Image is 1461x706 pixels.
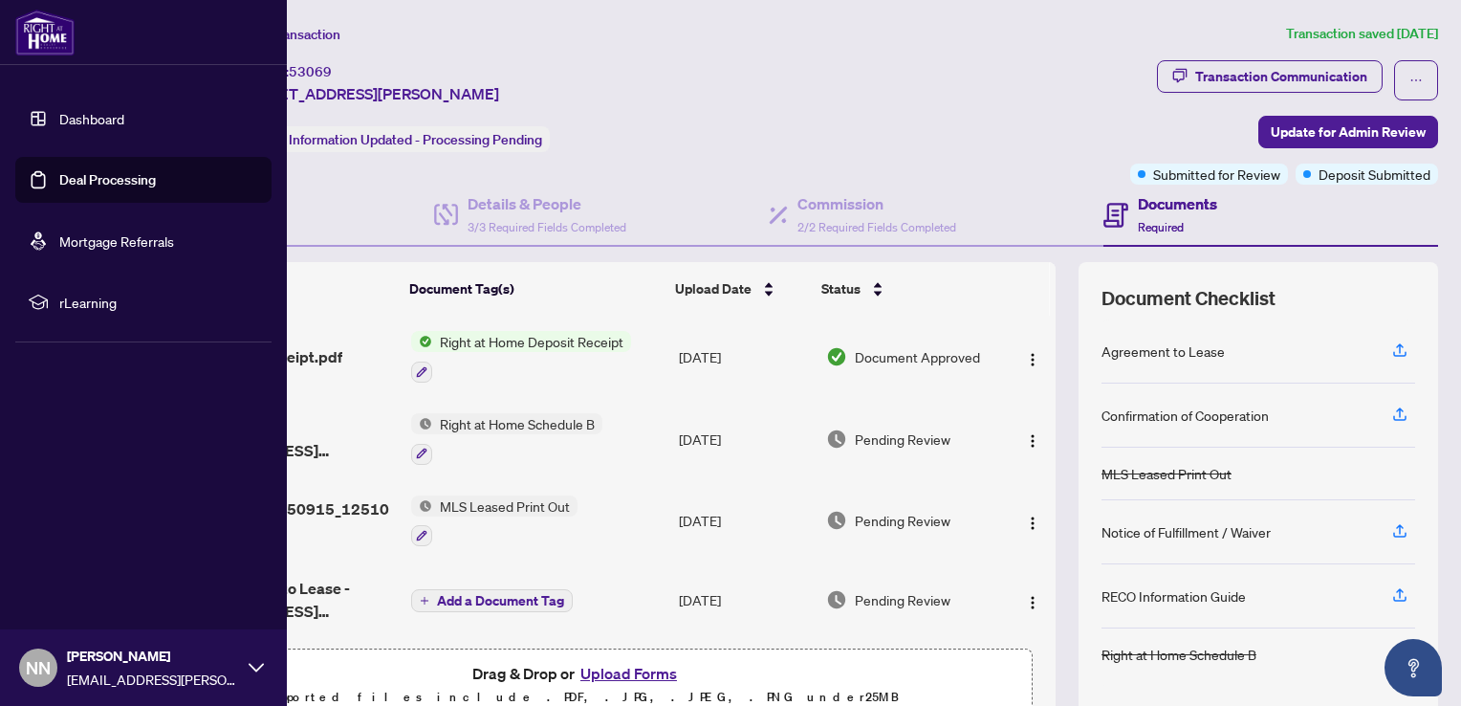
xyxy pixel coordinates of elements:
button: Add a Document Tag [411,589,573,612]
span: rLearning [59,292,258,313]
img: Logo [1025,516,1040,531]
a: Deal Processing [59,171,156,188]
span: 2/2 Required Fields Completed [797,220,956,234]
button: Add a Document Tag [411,587,573,612]
img: Document Status [826,346,847,367]
img: Document Status [826,510,847,531]
span: 53069 [289,63,332,80]
span: NN [26,654,51,681]
a: Mortgage Referrals [59,232,174,250]
span: Submitted for Review [1153,164,1280,185]
button: Update for Admin Review [1258,116,1438,148]
span: Pending Review [855,510,950,531]
span: [PERSON_NAME] [67,646,239,667]
img: logo [15,10,75,55]
span: Pending Review [855,429,950,450]
span: Document Approved [855,346,980,367]
button: Logo [1017,342,1048,372]
h4: Details & People [468,192,626,215]
td: [DATE] [671,480,819,563]
span: View Transaction [238,26,340,43]
img: Status Icon [411,331,432,352]
button: Status IconRight at Home Deposit Receipt [411,331,631,383]
span: Required [1138,220,1184,234]
div: Confirmation of Cooperation [1101,405,1269,426]
button: Logo [1017,585,1048,615]
span: Update for Admin Review [1271,117,1426,147]
button: Transaction Communication [1157,60,1383,93]
span: Upload Date [675,278,752,299]
span: Pending Review [855,589,950,610]
img: Status Icon [411,413,432,434]
span: 3/3 Required Fields Completed [468,220,626,234]
td: [DATE] [671,316,819,398]
button: Status IconMLS Leased Print Out [411,496,578,547]
h4: Documents [1138,192,1217,215]
img: Logo [1025,595,1040,610]
span: ellipsis [1409,74,1423,87]
div: MLS Leased Print Out [1101,463,1232,484]
a: Dashboard [59,110,124,127]
span: [STREET_ADDRESS][PERSON_NAME] [237,82,499,105]
button: Logo [1017,505,1048,536]
td: [DATE] [671,398,819,480]
span: MLS Leased Print Out [432,496,578,517]
div: Transaction Communication [1195,61,1367,92]
span: Right at Home Deposit Receipt [432,331,631,352]
td: [DATE] [671,638,819,699]
div: Status: [237,126,550,152]
span: Deposit Submitted [1319,164,1430,185]
button: Upload Forms [575,661,683,686]
th: Document Tag(s) [402,262,667,316]
div: Notice of Fulfillment / Waiver [1101,521,1271,542]
th: Status [814,262,997,316]
span: Right at Home Schedule B [432,413,602,434]
div: Right at Home Schedule B [1101,644,1256,665]
div: Agreement to Lease [1101,341,1225,362]
div: RECO Information Guide [1101,585,1246,607]
span: plus [420,596,429,606]
span: Drag & Drop or [472,661,683,686]
th: Upload Date [667,262,815,316]
button: Logo [1017,424,1048,454]
button: Open asap [1385,639,1442,696]
img: Logo [1025,433,1040,449]
img: Status Icon [411,496,432,517]
span: Information Updated - Processing Pending [289,131,542,148]
td: [DATE] [671,562,819,638]
span: Add a Document Tag [437,594,564,607]
button: Status IconRight at Home Schedule B [411,413,602,465]
img: Document Status [826,589,847,610]
span: Status [821,278,861,299]
h4: Commission [797,192,956,215]
img: Document Status [826,429,847,450]
span: Document Checklist [1101,285,1276,312]
article: Transaction saved [DATE] [1286,23,1438,45]
img: Logo [1025,352,1040,367]
span: [EMAIL_ADDRESS][PERSON_NAME][DOMAIN_NAME] [67,669,239,690]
